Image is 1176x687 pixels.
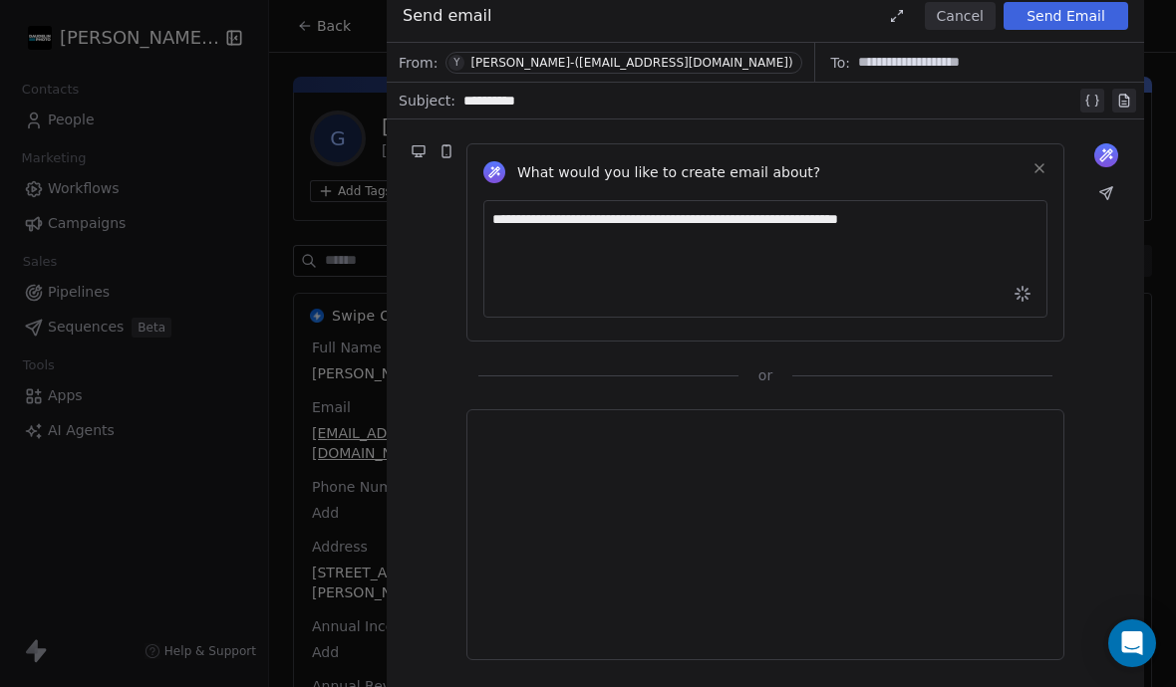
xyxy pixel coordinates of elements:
button: Send Email [1004,2,1128,30]
span: Subject: [399,91,455,116]
span: What would you like to create email about? [517,162,820,182]
span: Send email [403,4,492,28]
span: To: [831,53,850,73]
div: Open Intercom Messenger [1108,619,1156,667]
div: Y [453,55,459,71]
div: [PERSON_NAME]-([EMAIL_ADDRESS][DOMAIN_NAME]) [470,56,792,70]
span: From: [399,53,438,73]
span: or [758,365,772,385]
button: Cancel [925,2,996,30]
